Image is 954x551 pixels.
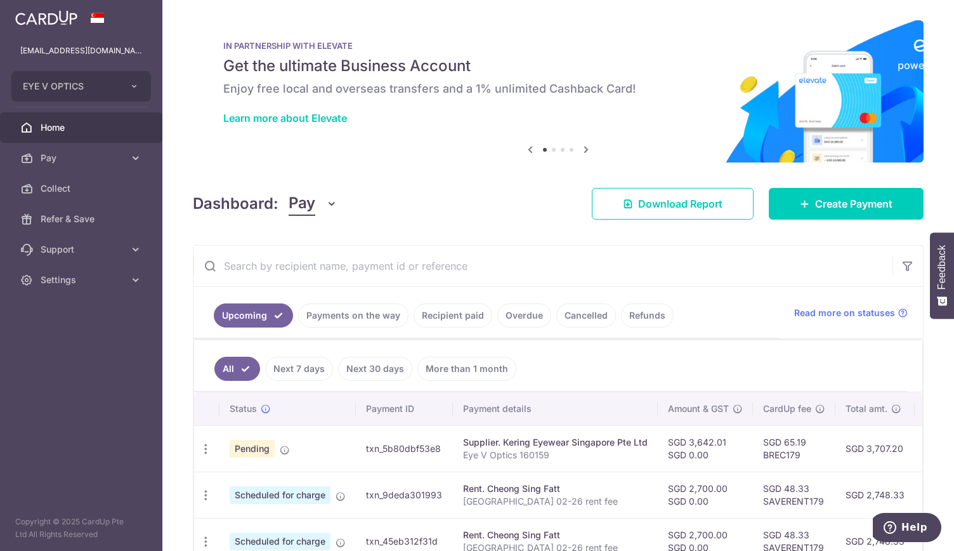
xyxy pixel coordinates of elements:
span: CardUp fee [763,402,811,415]
h5: Get the ultimate Business Account [223,56,893,76]
td: SGD 3,642.01 SGD 0.00 [658,425,753,472]
a: Recipient paid [414,303,492,328]
h4: Dashboard: [193,192,278,215]
th: Payment ID [356,392,453,425]
td: SGD 3,707.20 [835,425,915,472]
span: Refer & Save [41,213,124,225]
span: Download Report [638,196,722,211]
a: Cancelled [556,303,616,328]
span: Total amt. [846,402,887,415]
span: EYE V OPTICS [23,80,117,93]
span: Home [41,121,124,134]
td: txn_5b80dbf53e8 [356,425,453,472]
a: Refunds [621,303,674,328]
span: Status [230,402,257,415]
a: More than 1 month [417,357,516,381]
p: Eye V Optics 160159 [463,449,648,461]
span: Collect [41,182,124,195]
span: Settings [41,274,124,286]
p: [EMAIL_ADDRESS][DOMAIN_NAME] [20,44,142,57]
span: Amount & GST [668,402,729,415]
a: Learn more about Elevate [223,112,347,124]
input: Search by recipient name, payment id or reference [193,246,892,286]
th: Payment details [453,392,658,425]
span: Read more on statuses [794,307,895,319]
p: IN PARTNERSHIP WITH ELEVATE [223,41,893,51]
a: Upcoming [214,303,293,328]
a: Download Report [592,188,754,220]
td: txn_9deda301993 [356,472,453,518]
span: Create Payment [815,196,892,211]
a: All [214,357,260,381]
td: SGD 48.33 SAVERENT179 [753,472,835,518]
div: Rent. Cheong Sing Fatt [463,529,648,541]
button: Pay [289,192,337,216]
span: Scheduled for charge [230,533,330,550]
a: Payments on the way [298,303,408,328]
button: EYE V OPTICS [11,71,151,102]
span: Pending [230,440,275,458]
span: Scheduled for charge [230,486,330,504]
a: Overdue [497,303,551,328]
img: Renovation banner [193,20,924,163]
img: CardUp [15,10,77,25]
td: SGD 2,700.00 SGD 0.00 [658,472,753,518]
span: Support [41,243,124,256]
a: Read more on statuses [794,307,908,319]
td: SGD 65.19 BREC179 [753,425,835,472]
span: Pay [41,152,124,164]
p: [GEOGRAPHIC_DATA] 02-26 rent fee [463,495,648,508]
iframe: Opens a widget where you can find more information [873,513,941,545]
div: Rent. Cheong Sing Fatt [463,482,648,495]
button: Feedback - Show survey [930,232,954,319]
a: Next 7 days [265,357,333,381]
a: Next 30 days [338,357,412,381]
span: Pay [289,192,315,216]
span: Feedback [936,245,948,289]
td: SGD 2,748.33 [835,472,915,518]
div: Supplier. Kering Eyewear Singapore Pte Ltd [463,436,648,449]
h6: Enjoy free local and overseas transfers and a 1% unlimited Cashback Card! [223,81,893,96]
a: Create Payment [769,188,924,220]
